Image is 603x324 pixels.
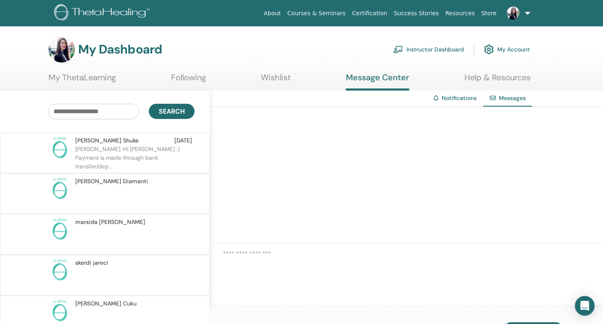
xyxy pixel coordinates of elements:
a: Store [478,6,500,21]
a: Instructor Dashboard [393,40,464,58]
a: Wishlist [261,72,291,89]
span: Search [159,107,185,116]
a: Notifications [442,94,477,102]
img: chalkboard-teacher.svg [393,46,403,53]
a: My Account [484,40,530,58]
a: Certification [349,6,390,21]
img: no-photo.png [48,259,71,282]
img: no-photo.png [48,177,71,200]
a: My ThetaLearning [49,72,116,89]
p: [PERSON_NAME]: Hi [PERSON_NAME] :) Payment is made through bank transfer/dep... [75,145,195,170]
img: cog.svg [484,42,494,56]
a: About [260,6,284,21]
a: Help & Resources [464,72,531,89]
div: Open Intercom Messenger [575,296,595,316]
span: [PERSON_NAME] Diamanti [75,177,148,186]
span: Messages [499,94,526,102]
img: default.jpg [49,36,75,63]
img: no-photo.png [48,218,71,241]
h3: My Dashboard [78,42,162,57]
img: default.jpg [507,7,520,20]
span: marsida [PERSON_NAME] [75,218,145,226]
a: Message Center [346,72,409,91]
span: [PERSON_NAME] Cuku [75,299,137,308]
a: Resources [442,6,478,21]
a: Following [171,72,206,89]
img: logo.png [54,4,153,23]
span: [DATE] [174,136,192,145]
img: no-photo.png [48,299,71,322]
button: Search [149,104,195,119]
span: skerdi jareci [75,259,108,267]
img: no-photo.png [48,136,71,159]
a: Courses & Seminars [284,6,349,21]
span: [PERSON_NAME] Shuke [75,136,139,145]
a: Success Stories [391,6,442,21]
